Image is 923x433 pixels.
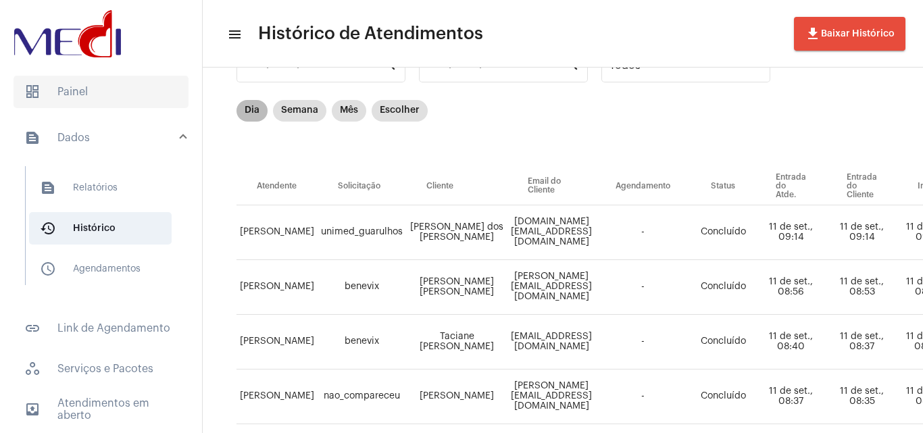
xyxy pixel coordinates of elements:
th: Agendamento [595,168,691,205]
mat-icon: file_download [805,26,821,42]
span: Histórico [29,212,172,245]
td: 11 de set., 08:40 [755,315,826,370]
span: sidenav icon [24,84,41,100]
td: - [595,315,691,370]
th: Entrada do Atde. [755,168,826,205]
th: Cliente [406,168,507,205]
td: 11 de set., 09:14 [826,205,897,260]
td: [PERSON_NAME][EMAIL_ADDRESS][DOMAIN_NAME] [507,370,595,424]
td: [DOMAIN_NAME][EMAIL_ADDRESS][DOMAIN_NAME] [507,205,595,260]
td: [PERSON_NAME] [406,370,507,424]
td: 11 de set., 08:37 [755,370,826,424]
span: Histórico de Atendimentos [258,23,483,45]
th: Atendente [236,168,318,205]
th: Email do Cliente [507,168,595,205]
td: [PERSON_NAME] [236,205,318,260]
span: sidenav icon [24,361,41,377]
td: Concluído [691,370,755,424]
span: Baixar Histórico [805,29,895,39]
button: Baixar Histórico [794,17,905,51]
span: Relatórios [29,172,172,204]
span: nao_compareceu [324,391,400,401]
td: 11 de set., 08:37 [826,315,897,370]
span: Serviços e Pacotes [14,353,189,385]
mat-icon: sidenav icon [40,220,56,236]
span: Link de Agendamento [14,312,189,345]
td: 11 de set., 08:53 [826,260,897,315]
td: - [595,205,691,260]
mat-icon: sidenav icon [227,26,241,43]
td: [PERSON_NAME] [236,260,318,315]
div: sidenav iconDados [8,159,202,304]
span: Atendimentos em aberto [14,393,189,426]
th: Solicitação [318,168,406,205]
td: [PERSON_NAME] [PERSON_NAME] [406,260,507,315]
span: benevix [345,282,379,291]
span: Agendamentos [29,253,172,285]
td: - [595,260,691,315]
img: d3a1b5fa-500b-b90f-5a1c-719c20e9830b.png [11,7,124,61]
td: Concluído [691,205,755,260]
mat-icon: sidenav icon [24,130,41,146]
mat-icon: sidenav icon [24,320,41,336]
span: Painel [14,76,189,108]
td: [EMAIL_ADDRESS][DOMAIN_NAME] [507,315,595,370]
td: - [595,370,691,424]
mat-chip: Dia [236,100,268,122]
span: unimed_guarulhos [321,227,403,236]
td: [PERSON_NAME][EMAIL_ADDRESS][DOMAIN_NAME] [507,260,595,315]
td: [PERSON_NAME] [236,370,318,424]
td: [PERSON_NAME] dos [PERSON_NAME] [406,205,507,260]
mat-expansion-panel-header: sidenav iconDados [8,116,202,159]
td: 11 de set., 09:14 [755,205,826,260]
mat-panel-title: Dados [24,130,180,146]
span: benevix [345,336,379,346]
mat-chip: Mês [332,100,366,122]
td: Taciane [PERSON_NAME] [406,315,507,370]
td: 11 de set., 08:56 [755,260,826,315]
mat-icon: sidenav icon [40,180,56,196]
th: Status [691,168,755,205]
td: Concluído [691,315,755,370]
td: [PERSON_NAME] [236,315,318,370]
td: 11 de set., 08:35 [826,370,897,424]
mat-icon: sidenav icon [40,261,56,277]
th: Entrada do Cliente [826,168,897,205]
td: Concluído [691,260,755,315]
mat-chip: Semana [273,100,326,122]
mat-chip: Escolher [372,100,428,122]
mat-icon: sidenav icon [24,401,41,417]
